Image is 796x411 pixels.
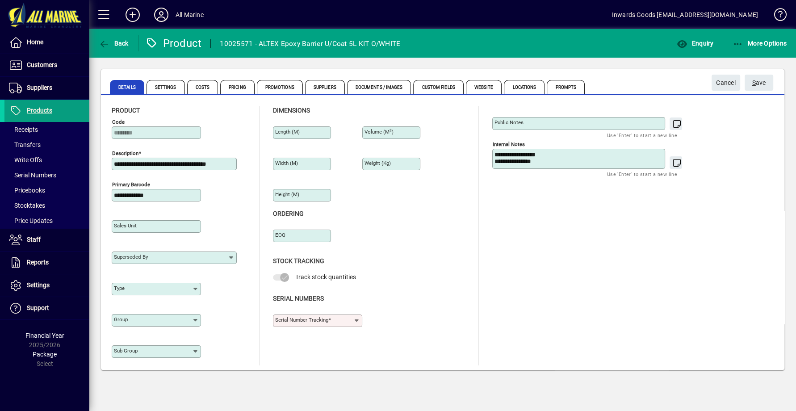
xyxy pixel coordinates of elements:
[273,257,324,264] span: Stock Tracking
[273,107,310,114] span: Dimensions
[4,213,89,228] a: Price Updates
[9,141,41,148] span: Transfers
[4,137,89,152] a: Transfers
[27,236,41,243] span: Staff
[9,187,45,194] span: Pricebooks
[275,129,300,135] mat-label: Length (m)
[390,128,392,133] sup: 3
[547,80,585,94] span: Prompts
[99,40,129,47] span: Back
[413,80,463,94] span: Custom Fields
[89,35,138,51] app-page-header-button: Back
[347,80,411,94] span: Documents / Images
[716,75,736,90] span: Cancel
[364,129,394,135] mat-label: Volume (m )
[114,254,148,260] mat-label: Superseded by
[257,80,303,94] span: Promotions
[112,150,138,156] mat-label: Description
[33,351,57,358] span: Package
[4,198,89,213] a: Stocktakes
[295,273,356,281] span: Track stock quantities
[466,80,502,94] span: Website
[25,332,64,339] span: Financial Year
[275,160,298,166] mat-label: Width (m)
[112,107,140,114] span: Product
[607,169,677,179] mat-hint: Use 'Enter' to start a new line
[114,222,137,229] mat-label: Sales unit
[4,77,89,99] a: Suppliers
[4,152,89,168] a: Write Offs
[612,8,758,22] div: Inwards Goods [EMAIL_ADDRESS][DOMAIN_NAME]
[27,61,57,68] span: Customers
[4,31,89,54] a: Home
[676,40,713,47] span: Enquiry
[145,36,202,50] div: Product
[147,7,176,23] button: Profile
[27,281,50,289] span: Settings
[4,274,89,297] a: Settings
[9,126,38,133] span: Receipts
[275,232,285,238] mat-label: EOQ
[305,80,345,94] span: Suppliers
[745,75,773,91] button: Save
[767,2,785,31] a: Knowledge Base
[493,141,525,147] mat-label: Internal Notes
[275,317,328,323] mat-label: Serial Number tracking
[275,191,299,197] mat-label: Height (m)
[273,295,324,302] span: Serial Numbers
[733,40,787,47] span: More Options
[114,316,128,323] mat-label: Group
[9,202,45,209] span: Stocktakes
[674,35,716,51] button: Enquiry
[4,168,89,183] a: Serial Numbers
[607,130,677,140] mat-hint: Use 'Enter' to start a new line
[273,210,304,217] span: Ordering
[27,84,52,91] span: Suppliers
[147,80,185,94] span: Settings
[4,54,89,76] a: Customers
[712,75,740,91] button: Cancel
[27,259,49,266] span: Reports
[176,8,204,22] div: All Marine
[187,80,218,94] span: Costs
[110,80,144,94] span: Details
[4,229,89,251] a: Staff
[4,122,89,137] a: Receipts
[96,35,131,51] button: Back
[27,38,43,46] span: Home
[4,183,89,198] a: Pricebooks
[9,217,53,224] span: Price Updates
[112,119,125,125] mat-label: Code
[9,172,56,179] span: Serial Numbers
[27,107,52,114] span: Products
[504,80,545,94] span: Locations
[752,75,766,90] span: ave
[118,7,147,23] button: Add
[220,80,255,94] span: Pricing
[112,181,150,188] mat-label: Primary barcode
[220,37,400,51] div: 10025571 - ALTEX Epoxy Barrier U/Coat 5L KIT O/WHITE
[114,348,138,354] mat-label: Sub group
[494,119,524,126] mat-label: Public Notes
[4,252,89,274] a: Reports
[364,160,391,166] mat-label: Weight (Kg)
[4,297,89,319] a: Support
[9,156,42,164] span: Write Offs
[730,35,789,51] button: More Options
[27,304,49,311] span: Support
[752,79,756,86] span: S
[114,285,125,291] mat-label: Type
